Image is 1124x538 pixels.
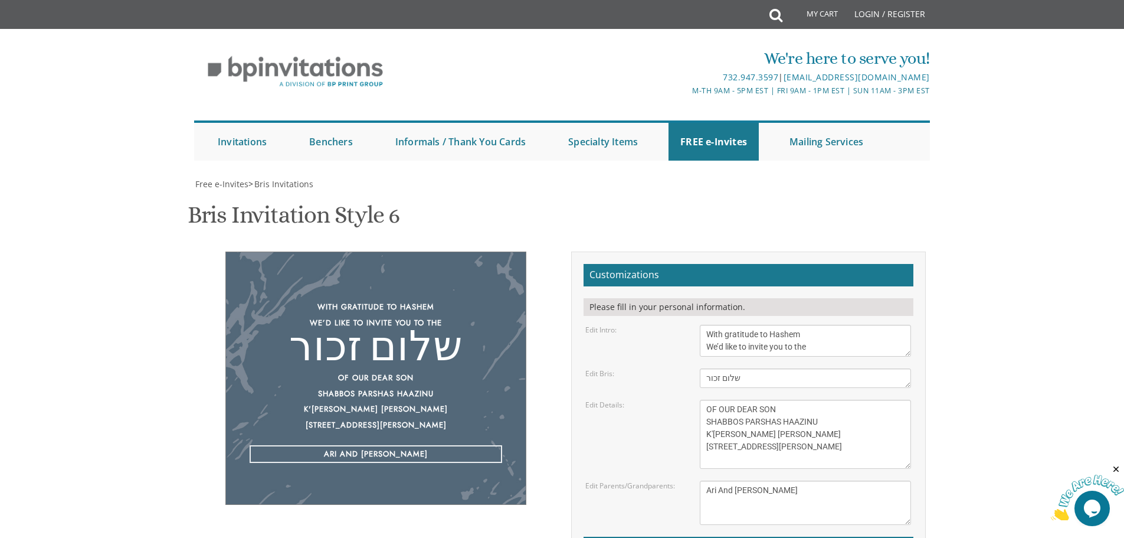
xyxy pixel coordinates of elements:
div: שלום זכור [250,343,502,358]
a: Informals / Thank You Cards [384,123,538,161]
a: Specialty Items [556,123,650,161]
div: With gratitude to Hashem We’d like to invite you to the [250,299,502,331]
a: FREE e-Invites [668,123,759,161]
iframe: chat widget [1051,464,1124,520]
label: Edit Intro: [585,325,617,335]
a: Mailing Services [778,123,875,161]
label: Edit Details: [585,400,624,410]
textarea: [PERSON_NAME] and [PERSON_NAME] [PERSON_NAME] and [PERSON_NAME] [PERSON_NAME] and [PERSON_NAME] [700,481,911,525]
div: | [440,70,930,84]
a: Free e-Invites [194,178,248,190]
textarea: With gratitude to Hashem We’d like to inform you of the [700,325,911,357]
a: Bris Invitations [253,178,313,190]
textarea: Bris [700,369,911,388]
span: > [248,178,313,190]
a: [EMAIL_ADDRESS][DOMAIN_NAME] [784,71,930,83]
a: My Cart [781,1,846,31]
label: Edit Bris: [585,369,614,379]
h2: Customizations [584,264,913,286]
div: We're here to serve you! [440,47,930,70]
label: Edit Parents/Grandparents: [585,481,675,491]
a: 732.947.3597 [723,71,778,83]
span: Bris Invitations [254,178,313,190]
div: OF OUR DEAR SON SHABBOS PARSHAS HAAZINU K'[PERSON_NAME] [PERSON_NAME] [STREET_ADDRESS][PERSON_NAME] [250,370,502,433]
div: Please fill in your personal information. [584,298,913,316]
div: Ari And [PERSON_NAME] [250,445,502,464]
textarea: Of our dear son/grandson This Shabbos, Parshas Bo at our home [STREET_ADDRESS][PERSON_NAME] [700,400,911,469]
div: M-Th 9am - 5pm EST | Fri 9am - 1pm EST | Sun 11am - 3pm EST [440,84,930,97]
span: Free e-Invites [195,178,248,190]
a: Invitations [206,123,278,161]
img: BP Invitation Loft [194,47,396,96]
h1: Bris Invitation Style 6 [188,202,399,237]
a: Benchers [297,123,365,161]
